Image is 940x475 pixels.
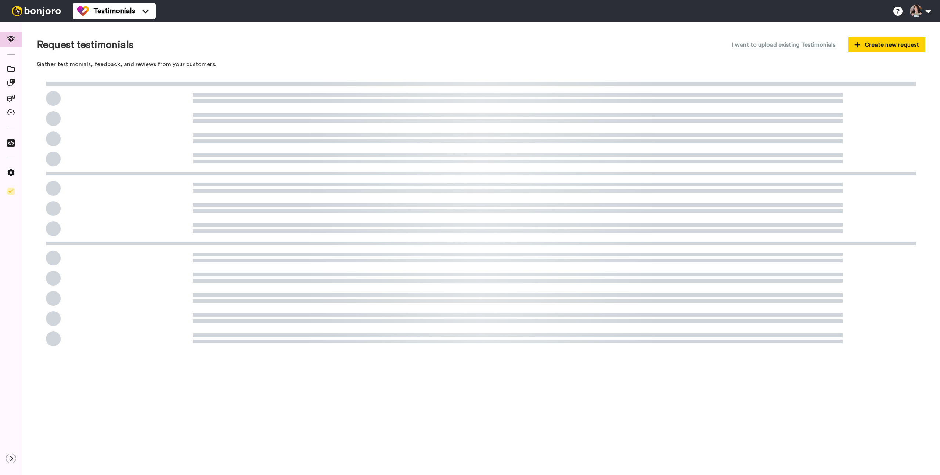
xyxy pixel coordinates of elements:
span: I want to upload existing Testimonials [732,40,835,49]
button: Create new request [848,37,925,52]
span: Create new request [854,40,919,49]
img: bj-logo-header-white.svg [9,6,64,16]
span: Testimonials [93,6,135,16]
img: tm-color.svg [77,5,89,17]
img: Checklist.svg [7,188,15,195]
p: Gather testimonials, feedback, and reviews from your customers. [37,60,925,69]
button: I want to upload existing Testimonials [727,37,841,53]
h1: Request testimonials [37,39,133,51]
